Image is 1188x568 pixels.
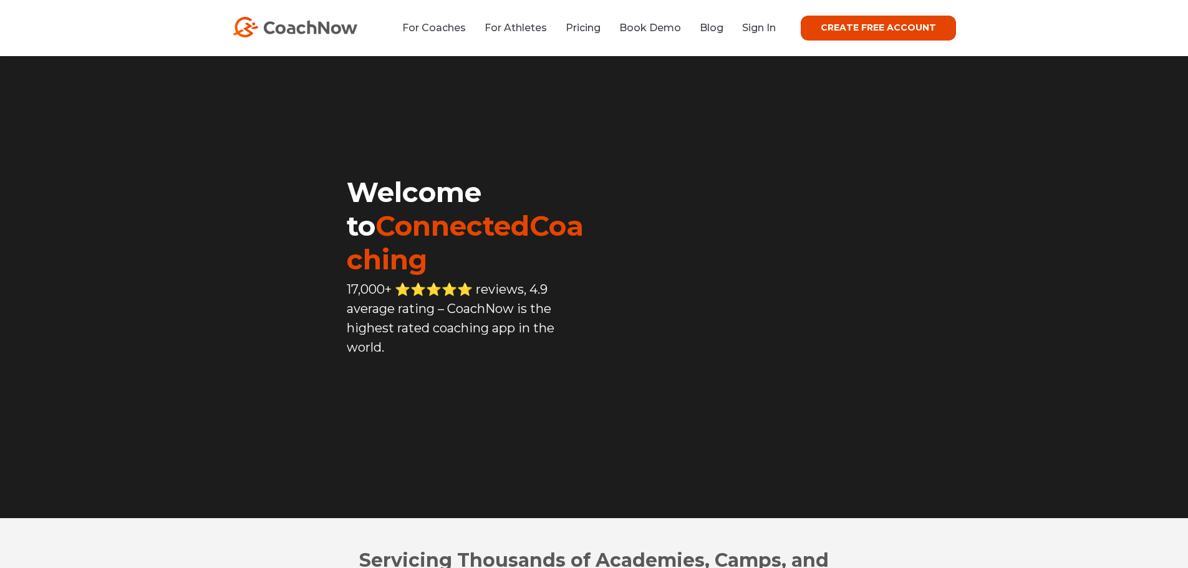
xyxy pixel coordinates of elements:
a: For Coaches [402,22,466,34]
a: Pricing [566,22,601,34]
span: ConnectedCoaching [347,209,584,276]
a: Blog [700,22,723,34]
iframe: Embedded CTA [347,384,594,421]
img: CoachNow Logo [233,17,357,37]
a: Sign In [742,22,776,34]
a: Book Demo [619,22,681,34]
a: CREATE FREE ACCOUNT [801,16,956,41]
span: 17,000+ ⭐️⭐️⭐️⭐️⭐️ reviews, 4.9 average rating – CoachNow is the highest rated coaching app in th... [347,282,554,355]
a: For Athletes [485,22,547,34]
h1: Welcome to [347,175,594,276]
